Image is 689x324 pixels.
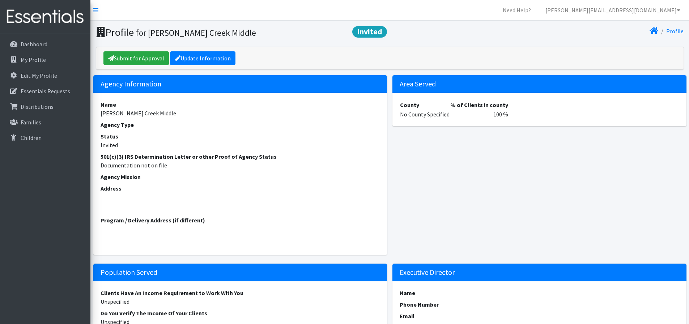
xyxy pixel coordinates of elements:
a: Profile [666,27,684,35]
p: My Profile [21,56,46,63]
dt: Status [101,132,380,141]
a: Edit My Profile [3,68,88,83]
strong: Program / Delivery Address (if different) [101,217,205,224]
a: My Profile [3,52,88,67]
td: 100 % [450,110,509,119]
h5: Executive Director [392,264,686,281]
small: for [PERSON_NAME] Creek Middle [136,27,256,38]
strong: Address [101,185,122,192]
dt: Name [101,100,380,109]
a: Update Information [170,51,235,65]
a: [PERSON_NAME][EMAIL_ADDRESS][DOMAIN_NAME] [540,3,686,17]
a: Need Help? [497,3,537,17]
p: Essentials Requests [21,88,70,95]
h5: Population Served [93,264,387,281]
dt: Phone Number [400,300,679,309]
dd: Unspecified [101,297,380,306]
dt: 501(c)(3) IRS Determination Letter or other Proof of Agency Status [101,152,380,161]
dt: Agency Mission [101,172,380,181]
dd: Documentation not on file [101,161,380,170]
dd: Invited [101,141,380,149]
p: Families [21,119,41,126]
img: HumanEssentials [3,5,88,29]
dt: Clients Have An Income Requirement to Work With You [101,289,380,297]
p: Dashboard [21,40,47,48]
dt: Do You Verify The Income Of Your Clients [101,309,380,317]
a: Essentials Requests [3,84,88,98]
th: % of Clients in county [450,100,509,110]
h1: Profile [96,26,387,39]
dt: Email [400,312,679,320]
a: Dashboard [3,37,88,51]
p: Distributions [21,103,54,110]
h5: Area Served [392,75,686,93]
p: Edit My Profile [21,72,57,79]
p: Children [21,134,42,141]
th: County [400,100,450,110]
a: Children [3,131,88,145]
dt: Agency Type [101,120,380,129]
a: Families [3,115,88,129]
span: Invited [352,26,387,38]
h5: Agency Information [93,75,387,93]
dd: [PERSON_NAME] Creek Middle [101,109,380,118]
dt: Name [400,289,679,297]
td: No County Specified [400,110,450,119]
a: Distributions [3,99,88,114]
a: Submit for Approval [103,51,169,65]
